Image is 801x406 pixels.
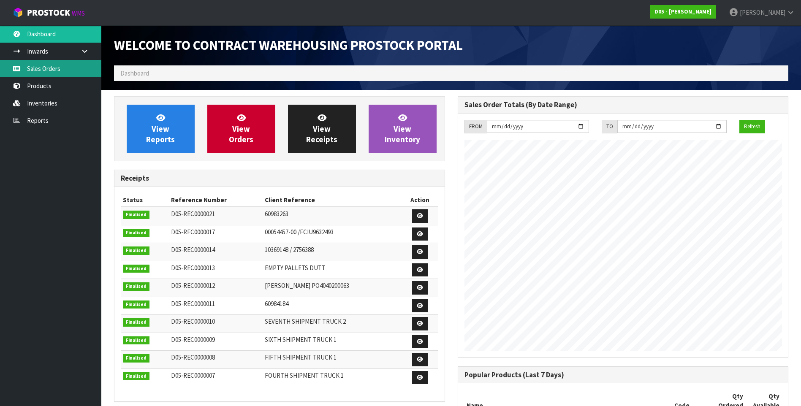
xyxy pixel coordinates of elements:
[27,7,70,18] span: ProStock
[171,371,215,379] span: D05-REC0000007
[123,300,149,309] span: Finalised
[402,193,438,207] th: Action
[171,317,215,325] span: D05-REC0000010
[602,120,617,133] div: TO
[740,8,785,16] span: [PERSON_NAME]
[171,246,215,254] span: D05-REC0000014
[146,113,175,144] span: View Reports
[123,318,149,327] span: Finalised
[123,265,149,273] span: Finalised
[123,282,149,291] span: Finalised
[121,174,438,182] h3: Receipts
[123,336,149,345] span: Finalised
[169,193,263,207] th: Reference Number
[265,300,288,308] span: 60984184
[171,228,215,236] span: D05-REC0000017
[207,105,275,153] a: ViewOrders
[306,113,337,144] span: View Receipts
[171,264,215,272] span: D05-REC0000013
[739,120,765,133] button: Refresh
[385,113,420,144] span: View Inventory
[265,317,346,325] span: SEVENTH SHIPMENT TRUCK 2
[13,7,23,18] img: cube-alt.png
[123,354,149,363] span: Finalised
[369,105,437,153] a: ViewInventory
[171,281,215,290] span: D05-REC0000012
[265,246,314,254] span: 10369148 / 2756388
[123,229,149,237] span: Finalised
[114,37,463,54] span: Welcome to Contract Warehousing ProStock Portal
[263,193,402,207] th: Client Reference
[265,353,337,361] span: FIFTH SHIPMENT TRUCK 1
[265,228,334,236] span: 00054457-00 /FCIU9632493
[120,69,149,77] span: Dashboard
[464,371,782,379] h3: Popular Products (Last 7 Days)
[72,9,85,17] small: WMS
[171,353,215,361] span: D05-REC0000008
[171,336,215,344] span: D05-REC0000009
[123,372,149,381] span: Finalised
[265,371,344,379] span: FOURTH SHIPMENT TRUCK 1
[171,300,215,308] span: D05-REC0000011
[288,105,356,153] a: ViewReceipts
[171,210,215,218] span: D05-REC0000021
[464,101,782,109] h3: Sales Order Totals (By Date Range)
[121,193,169,207] th: Status
[654,8,711,15] strong: D05 - [PERSON_NAME]
[265,210,288,218] span: 60983263
[123,246,149,255] span: Finalised
[464,120,487,133] div: FROM
[265,281,349,290] span: [PERSON_NAME] PO4040200063
[229,113,253,144] span: View Orders
[265,264,326,272] span: EMPTY PALLETS DUTT
[127,105,195,153] a: ViewReports
[265,336,337,344] span: SIXTH SHIPMENT TRUCK 1
[123,211,149,219] span: Finalised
